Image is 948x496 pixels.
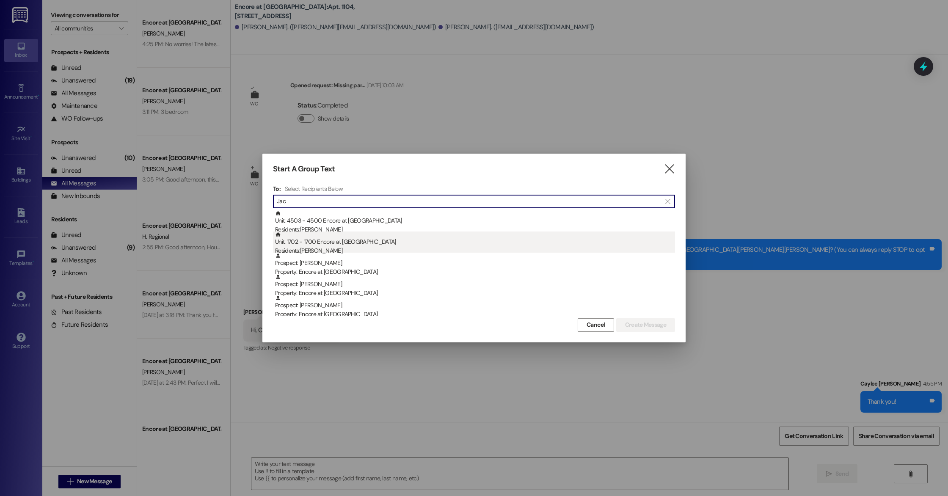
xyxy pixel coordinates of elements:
[616,318,675,332] button: Create Message
[273,210,675,231] div: Unit: 4503 - 4500 Encore at [GEOGRAPHIC_DATA]Residents:[PERSON_NAME]
[273,253,675,274] div: Prospect: [PERSON_NAME]Property: Encore at [GEOGRAPHIC_DATA]
[273,164,335,174] h3: Start A Group Text
[275,310,675,319] div: Property: Encore at [GEOGRAPHIC_DATA]
[587,320,605,329] span: Cancel
[625,320,666,329] span: Create Message
[664,165,675,174] i: 
[273,295,675,316] div: Prospect: [PERSON_NAME]Property: Encore at [GEOGRAPHIC_DATA]
[275,289,675,298] div: Property: Encore at [GEOGRAPHIC_DATA]
[273,274,675,295] div: Prospect: [PERSON_NAME]Property: Encore at [GEOGRAPHIC_DATA]
[275,295,675,319] div: Prospect: [PERSON_NAME]
[275,225,675,234] div: Residents: [PERSON_NAME]
[578,318,614,332] button: Cancel
[275,253,675,277] div: Prospect: [PERSON_NAME]
[277,196,661,207] input: Search for any contact or apartment
[285,185,343,193] h4: Select Recipients Below
[273,231,675,253] div: Unit: 1702 - 1700 Encore at [GEOGRAPHIC_DATA]Residents:[PERSON_NAME]
[275,274,675,298] div: Prospect: [PERSON_NAME]
[275,267,675,276] div: Property: Encore at [GEOGRAPHIC_DATA]
[275,231,675,256] div: Unit: 1702 - 1700 Encore at [GEOGRAPHIC_DATA]
[661,195,675,208] button: Clear text
[273,185,281,193] h3: To:
[665,198,670,205] i: 
[275,246,675,255] div: Residents: [PERSON_NAME]
[275,210,675,234] div: Unit: 4503 - 4500 Encore at [GEOGRAPHIC_DATA]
